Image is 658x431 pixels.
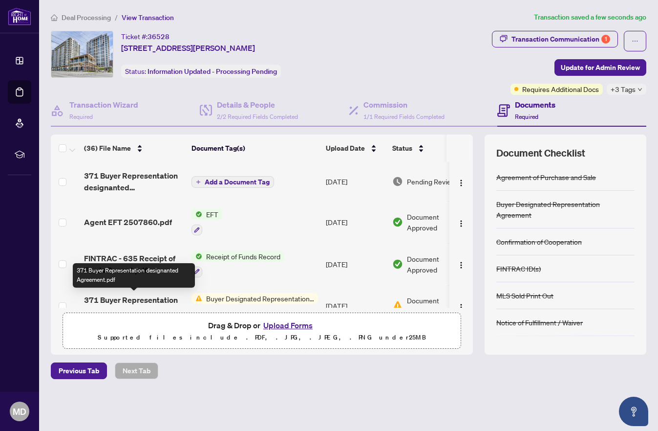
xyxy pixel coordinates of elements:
[13,405,26,418] span: MD
[637,87,642,92] span: down
[148,67,277,76] span: Information Updated - Processing Pending
[392,143,412,154] span: Status
[202,251,284,262] span: Receipt of Funds Record
[84,294,184,318] span: 371 Buyer Representation designanted Agreement.pdf
[453,298,469,314] button: Logo
[322,243,388,285] td: [DATE]
[121,31,170,42] div: Ticket #:
[62,13,111,22] span: Deal Processing
[453,214,469,230] button: Logo
[69,99,138,111] h4: Transaction Wizard
[260,319,316,332] button: Upload Forms
[534,12,646,23] article: Transaction saved a few seconds ago
[363,99,445,111] h4: Commission
[322,162,388,201] td: [DATE]
[84,170,184,193] span: 371 Buyer Representation designanted Agreement.pdf
[453,256,469,272] button: Logo
[496,290,553,301] div: MLS Sold Print Out
[322,201,388,243] td: [DATE]
[407,211,467,233] span: Document Approved
[69,332,455,343] p: Supported files include .PDF, .JPG, .JPEG, .PNG under 25 MB
[59,363,99,379] span: Previous Tab
[322,285,388,327] td: [DATE]
[457,179,465,187] img: Logo
[554,59,646,76] button: Update for Admin Review
[191,176,274,188] button: Add a Document Tag
[115,363,158,379] button: Next Tab
[388,135,471,162] th: Status
[73,263,195,288] div: 371 Buyer Representation designanted Agreement.pdf
[51,363,107,379] button: Previous Tab
[191,293,318,319] button: Status IconBuyer Designated Representation Agreement
[148,32,170,41] span: 36528
[496,199,635,220] div: Buyer Designated Representation Agreement
[392,217,403,227] img: Document Status
[561,60,640,75] span: Update for Admin Review
[8,7,31,25] img: logo
[363,113,445,120] span: 1/1 Required Fields Completed
[407,176,456,187] span: Pending Review
[326,143,365,154] span: Upload Date
[84,252,184,276] span: FINTRAC - 635 Receipt of Funds Record.pdf
[217,99,298,111] h4: Details & People
[496,146,585,160] span: Document Checklist
[217,113,298,120] span: 2/2 Required Fields Completed
[191,209,222,235] button: Status IconEFT
[191,176,274,188] button: Add a Document Tag
[121,65,281,78] div: Status:
[84,143,131,154] span: (36) File Name
[205,179,270,185] span: Add a Document Tag
[191,209,202,220] img: Status Icon
[51,14,58,21] span: home
[407,253,467,275] span: Document Approved
[611,84,636,95] span: +3 Tags
[457,303,465,311] img: Logo
[196,180,201,184] span: plus
[208,319,316,332] span: Drag & Drop or
[191,293,202,304] img: Status Icon
[121,42,255,54] span: [STREET_ADDRESS][PERSON_NAME]
[202,209,222,220] span: EFT
[202,293,318,304] span: Buyer Designated Representation Agreement
[496,317,583,328] div: Notice of Fulfillment / Waiver
[51,31,113,77] img: IMG-E12150660_1.jpg
[457,261,465,269] img: Logo
[188,135,322,162] th: Document Tag(s)
[492,31,618,47] button: Transaction Communication1
[63,313,461,349] span: Drag & Drop orUpload FormsSupported files include .PDF, .JPG, .JPEG, .PNG under25MB
[522,84,599,94] span: Requires Additional Docs
[191,251,284,277] button: Status IconReceipt of Funds Record
[392,176,403,187] img: Document Status
[619,397,648,426] button: Open asap
[496,172,596,182] div: Agreement of Purchase and Sale
[80,135,188,162] th: (36) File Name
[122,13,174,22] span: View Transaction
[322,135,388,162] th: Upload Date
[69,113,93,120] span: Required
[392,300,403,311] img: Document Status
[392,259,403,270] img: Document Status
[496,263,541,274] div: FINTRAC ID(s)
[601,35,610,44] div: 1
[453,174,469,189] button: Logo
[457,220,465,227] img: Logo
[84,216,172,228] span: Agent EFT 2507860.pdf
[511,31,610,47] div: Transaction Communication
[115,12,118,23] li: /
[632,38,638,45] span: ellipsis
[407,295,458,317] span: Document Needs Work
[515,113,538,120] span: Required
[515,99,555,111] h4: Documents
[496,236,582,247] div: Confirmation of Cooperation
[191,251,202,262] img: Status Icon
